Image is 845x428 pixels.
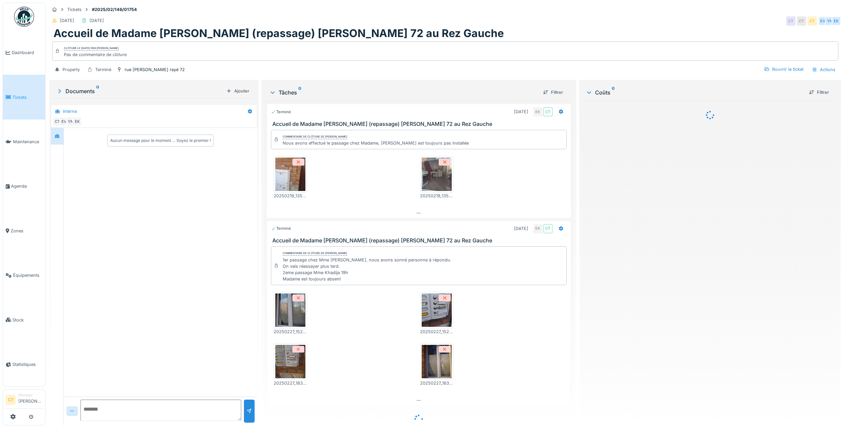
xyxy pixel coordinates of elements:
h3: Accueil de Madame [PERSON_NAME] (repassage) [PERSON_NAME] 72 au Rez Gauche [272,121,568,127]
a: Zones [3,209,45,253]
img: kh7kthjqveoj7i2qyitw2q9l2j7h [275,345,305,378]
span: Équipements [13,272,42,278]
div: Clôturé le [DATE] par [PERSON_NAME] [64,46,119,51]
h3: Accueil de Madame [PERSON_NAME] (repassage) [PERSON_NAME] 72 au Rez Gauche [272,237,568,244]
div: [DATE] [514,225,528,232]
div: Tâches [269,88,538,96]
img: g6a58abqtssivu4kgh73ezbcncr9 [422,345,452,378]
div: [DATE] [514,109,528,115]
img: Badge_color-CXgf-gQk.svg [14,7,34,27]
div: Rouvrir le ticket [761,65,806,74]
div: rue [PERSON_NAME] rayé 72 [125,66,185,73]
div: Coûts [586,88,804,96]
span: Statistiques [12,361,42,368]
a: Agenda [3,164,45,208]
div: Manager [18,393,42,398]
div: YN [825,16,834,26]
span: Agenda [11,183,42,189]
div: Filtrer [540,88,566,97]
div: Documents [56,87,224,95]
div: EK [533,107,543,117]
div: Nous avons effectué le passage chez Madame, [PERSON_NAME] est toujours pas installée [283,140,469,146]
div: [DATE] [90,17,104,24]
span: Tickets [12,94,42,100]
div: 20250227_152037.jpg [420,329,453,335]
div: CT [52,117,62,126]
span: Maintenance [13,139,42,145]
div: Commentaire de clôture de [PERSON_NAME] [283,135,347,139]
img: mpgpwzc46gmhyb3z5vc0w0z446ys [422,158,452,191]
div: [DATE] [60,17,74,24]
li: [PERSON_NAME] [18,393,42,407]
div: CT [786,16,796,26]
div: Interne [63,108,77,115]
img: xxo0vntyte7lug6ee3w0ufgqe8ek [275,293,305,327]
div: Terminé [271,109,291,115]
strong: #2025/02/146/01754 [89,6,140,13]
a: Dashboard [3,30,45,75]
div: Terminé [271,226,291,231]
li: CT [6,395,16,405]
div: 20250227_152223.jpg [274,329,307,335]
div: 20250219_135347.jpg [274,193,307,199]
a: CT Manager[PERSON_NAME] [6,393,42,409]
a: Maintenance [3,120,45,164]
div: 1er passage chez Mme [PERSON_NAME], nous avons sonné personne à répondu. On vais réessayer plus t... [283,257,451,282]
div: Pas de commentaire de clôture [64,51,127,58]
div: 20250227_183856.jpg [420,380,453,386]
div: Commentaire de clôture de [PERSON_NAME] [283,251,347,256]
div: CT [543,224,553,233]
h1: Accueil de Madame [PERSON_NAME] (repassage) [PERSON_NAME] 72 au Rez Gauche [53,27,504,40]
img: tjhurl7h2640u218mnwzzq47vntr [422,293,452,327]
div: EK [832,16,841,26]
div: EK [533,224,543,233]
div: Ajouter [224,86,252,95]
span: Stock [12,317,42,323]
div: Filtrer [806,88,832,97]
a: Tickets [3,75,45,119]
a: Stock [3,297,45,342]
a: Statistiques [3,342,45,387]
div: Aucun message pour le moment … Soyez le premier ! [110,138,211,144]
a: Équipements [3,253,45,297]
div: Terminé [95,66,111,73]
div: Actions [809,65,838,74]
span: Dashboard [12,49,42,56]
sup: 0 [612,88,615,96]
img: zo3pg0mw2njpj0i2t7kektaupjh5 [275,158,305,191]
div: CT [808,16,817,26]
sup: 0 [96,87,99,95]
div: Tickets [67,6,82,13]
div: 20250227_183848.jpg [274,380,307,386]
sup: 0 [298,88,301,96]
div: Property [62,66,80,73]
div: EV [59,117,68,126]
div: EV [818,16,828,26]
span: Zones [11,228,42,234]
div: EK [73,117,82,126]
div: 20250219_135339.jpg [420,193,453,199]
div: CT [543,107,553,117]
div: YN [66,117,75,126]
div: CT [797,16,806,26]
